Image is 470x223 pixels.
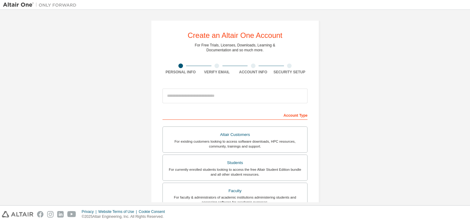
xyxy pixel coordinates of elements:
[37,211,43,218] img: facebook.svg
[166,159,304,167] div: Students
[166,167,304,177] div: For currently enrolled students looking to access the free Altair Student Edition bundle and all ...
[271,70,308,75] div: Security Setup
[82,209,98,214] div: Privacy
[166,139,304,149] div: For existing customers looking to access software downloads, HPC resources, community, trainings ...
[166,187,304,195] div: Faculty
[162,110,308,120] div: Account Type
[139,209,168,214] div: Cookie Consent
[166,195,304,205] div: For faculty & administrators of academic institutions administering students and accessing softwa...
[235,70,271,75] div: Account Info
[195,43,275,53] div: For Free Trials, Licenses, Downloads, Learning & Documentation and so much more.
[47,211,54,218] img: instagram.svg
[166,130,304,139] div: Altair Customers
[82,214,169,219] p: © 2025 Altair Engineering, Inc. All Rights Reserved.
[98,209,139,214] div: Website Terms of Use
[3,2,80,8] img: Altair One
[162,70,199,75] div: Personal Info
[188,32,282,39] div: Create an Altair One Account
[2,211,33,218] img: altair_logo.svg
[199,70,235,75] div: Verify Email
[57,211,64,218] img: linkedin.svg
[67,211,76,218] img: youtube.svg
